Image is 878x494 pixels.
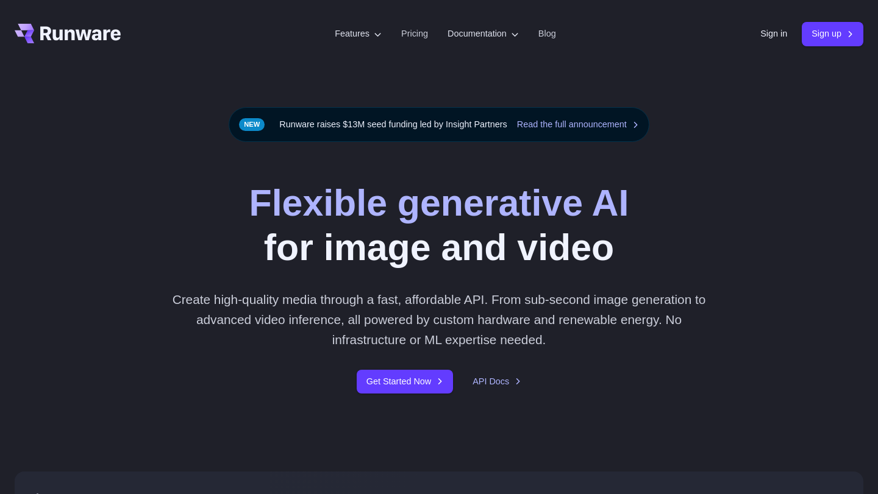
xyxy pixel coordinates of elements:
a: API Docs [473,375,521,389]
h1: for image and video [249,181,629,270]
a: Sign in [760,27,787,41]
strong: Flexible generative AI [249,182,629,224]
a: Blog [538,27,556,41]
label: Features [335,27,382,41]
label: Documentation [448,27,519,41]
a: Sign up [802,22,863,46]
a: Go to / [15,24,121,43]
div: Runware raises $13M seed funding led by Insight Partners [229,107,649,142]
a: Pricing [401,27,428,41]
p: Create high-quality media through a fast, affordable API. From sub-second image generation to adv... [168,289,711,350]
a: Read the full announcement [517,118,639,132]
a: Get Started Now [357,370,453,393]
